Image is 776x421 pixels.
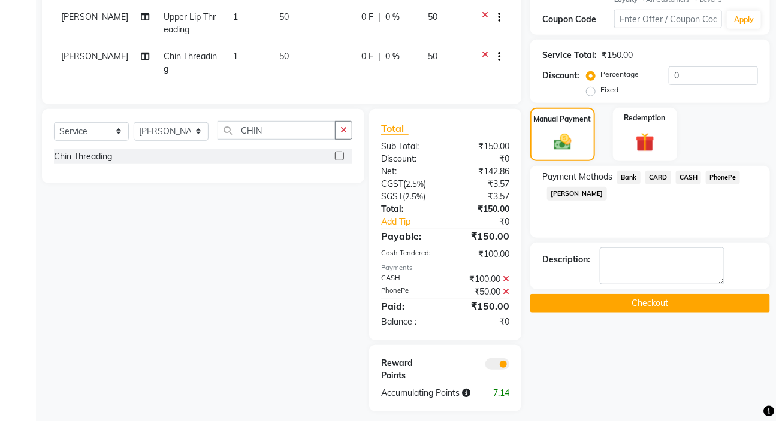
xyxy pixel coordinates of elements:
div: Paid: [372,299,445,313]
span: CGST [381,178,403,189]
div: ₹150.00 [445,299,518,313]
div: ₹0 [445,316,518,328]
div: PhonePe [372,286,445,298]
span: 50 [428,51,438,62]
div: Sub Total: [372,140,445,153]
span: 2.5% [405,192,423,201]
div: Accumulating Points [372,387,482,399]
div: ₹50.00 [445,286,518,298]
span: | [378,50,381,63]
span: CASH [676,171,702,184]
span: 1 [233,51,238,62]
div: ₹150.00 [445,229,518,243]
div: ₹142.86 [445,165,518,178]
span: 0 F [361,50,373,63]
span: 0 F [361,11,373,23]
div: Total: [372,203,445,216]
div: Discount: [542,69,579,82]
input: Search or Scan [218,121,336,140]
span: SGST [381,191,403,202]
div: CASH [372,273,445,286]
div: Coupon Code [542,13,614,26]
div: ₹150.00 [602,49,633,62]
span: 0 % [385,50,400,63]
div: Reward Points [372,357,445,382]
label: Fixed [600,84,618,95]
span: 50 [279,11,289,22]
span: Chin Threading [164,51,218,74]
div: ₹150.00 [445,140,518,153]
span: [PERSON_NAME] [61,11,128,22]
span: Bank [617,171,641,184]
span: | [378,11,381,23]
div: ₹3.57 [445,178,518,190]
div: Net: [372,165,445,178]
span: Upper Lip Threading [164,11,216,35]
div: 7.14 [482,387,518,399]
div: ₹100.00 [445,248,518,261]
span: 2.5% [406,179,424,189]
span: Payment Methods [542,171,612,183]
div: Discount: [372,153,445,165]
button: Checkout [530,294,770,313]
span: 1 [233,11,238,22]
a: Add Tip [372,216,457,228]
div: Payments [381,263,509,273]
div: Cash Tendered: [372,248,445,261]
span: 0 % [385,11,400,23]
span: CARD [645,171,671,184]
label: Manual Payment [534,114,591,125]
img: _gift.svg [630,131,660,154]
div: ₹0 [445,153,518,165]
input: Enter Offer / Coupon Code [614,10,722,28]
div: ( ) [372,178,445,190]
div: ₹3.57 [445,190,518,203]
span: 50 [279,51,289,62]
span: Total [381,122,409,135]
span: [PERSON_NAME] [547,187,607,201]
div: Balance : [372,316,445,328]
div: Description: [542,253,590,266]
label: Redemption [624,113,666,123]
span: [PERSON_NAME] [61,51,128,62]
div: ₹150.00 [445,203,518,216]
span: PhonePe [706,171,740,184]
div: ( ) [372,190,445,203]
div: Service Total: [542,49,597,62]
div: Chin Threading [54,150,112,163]
img: _cash.svg [548,132,577,152]
span: 50 [428,11,438,22]
label: Percentage [600,69,639,80]
button: Apply [727,11,761,29]
div: ₹100.00 [445,273,518,286]
div: Payable: [372,229,445,243]
div: ₹0 [457,216,518,228]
